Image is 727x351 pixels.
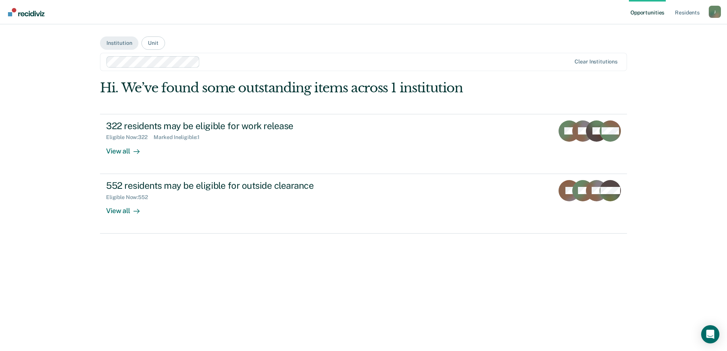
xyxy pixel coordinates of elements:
button: Unit [141,36,165,50]
div: Hi. We’ve found some outstanding items across 1 institution [100,80,522,96]
div: 552 residents may be eligible for outside clearance [106,180,373,191]
div: J [709,6,721,18]
a: 322 residents may be eligible for work releaseEligible Now:322Marked Ineligible:1View all [100,114,627,174]
div: 322 residents may be eligible for work release [106,120,373,131]
div: Marked Ineligible : 1 [154,134,206,141]
div: View all [106,141,149,155]
div: Eligible Now : 552 [106,194,154,201]
button: Profile dropdown button [709,6,721,18]
img: Recidiviz [8,8,44,16]
div: Clear institutions [575,58,617,65]
button: Institution [100,36,138,50]
div: Eligible Now : 322 [106,134,154,141]
div: Open Intercom Messenger [701,325,719,343]
a: 552 residents may be eligible for outside clearanceEligible Now:552View all [100,174,627,234]
div: View all [106,200,149,215]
